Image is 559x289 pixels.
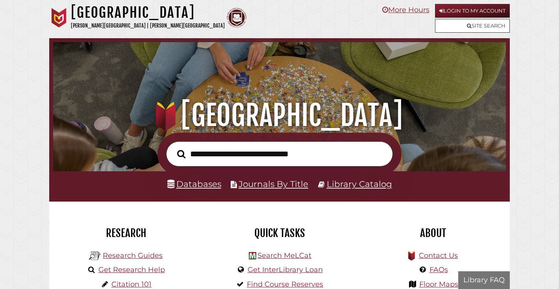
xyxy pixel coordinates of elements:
[362,226,504,240] h2: About
[327,179,392,189] a: Library Catalog
[103,251,163,260] a: Research Guides
[435,4,510,18] a: Login to My Account
[98,265,165,274] a: Get Research Help
[227,8,246,28] img: Calvin Theological Seminary
[71,4,225,21] h1: [GEOGRAPHIC_DATA]
[167,179,221,189] a: Databases
[419,251,458,260] a: Contact Us
[177,150,185,159] i: Search
[89,250,101,262] img: Hekman Library Logo
[209,226,350,240] h2: Quick Tasks
[257,251,311,260] a: Search MeLCat
[249,252,256,259] img: Hekman Library Logo
[111,280,152,289] a: Citation 101
[248,265,323,274] a: Get InterLibrary Loan
[173,148,189,160] button: Search
[419,280,458,289] a: Floor Maps
[61,98,497,133] h1: [GEOGRAPHIC_DATA]
[55,226,197,240] h2: Research
[247,280,323,289] a: Find Course Reserves
[382,6,429,14] a: More Hours
[435,19,510,33] a: Site Search
[71,21,225,30] p: [PERSON_NAME][GEOGRAPHIC_DATA] | [PERSON_NAME][GEOGRAPHIC_DATA]
[239,179,308,189] a: Journals By Title
[429,265,448,274] a: FAQs
[49,8,69,28] img: Calvin University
